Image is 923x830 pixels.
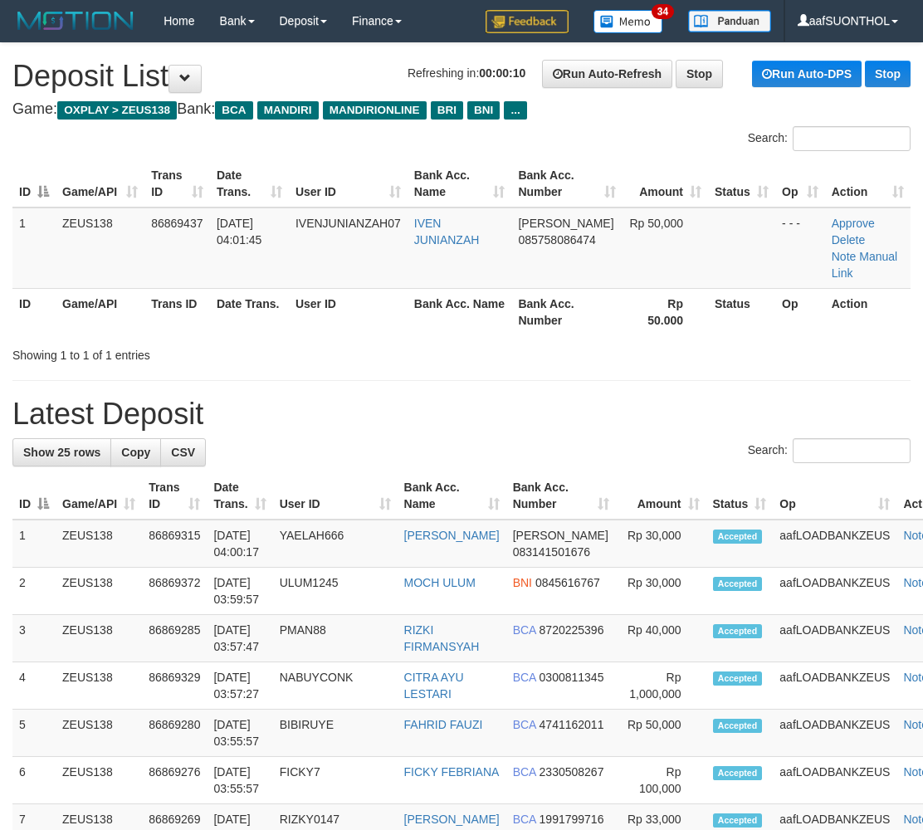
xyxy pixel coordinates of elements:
div: Showing 1 to 1 of 1 entries [12,340,372,364]
span: Accepted [713,813,763,828]
td: 3 [12,615,56,662]
th: Bank Acc. Number: activate to sort column ascending [506,472,617,520]
span: 86869437 [151,217,203,230]
th: User ID: activate to sort column ascending [289,160,408,207]
th: Trans ID: activate to sort column ascending [142,472,207,520]
td: ZEUS138 [56,662,142,710]
a: CITRA AYU LESTARI [404,671,464,701]
span: BCA [513,623,536,637]
span: Accepted [713,719,763,733]
td: 86869372 [142,568,207,615]
span: BRI [431,101,463,120]
a: Run Auto-Refresh [542,60,672,88]
td: Rp 1,000,000 [616,662,706,710]
td: 86869280 [142,710,207,757]
td: 6 [12,757,56,804]
td: aafLOADBANKZEUS [773,615,896,662]
td: PMAN88 [273,615,398,662]
span: BNI [467,101,500,120]
td: FICKY7 [273,757,398,804]
span: Accepted [713,530,763,544]
span: 34 [652,4,674,19]
th: Status: activate to sort column ascending [706,472,774,520]
td: 86869315 [142,520,207,568]
th: Status [708,288,775,335]
th: Status: activate to sort column ascending [708,160,775,207]
td: ULUM1245 [273,568,398,615]
input: Search: [793,126,911,151]
td: [DATE] 03:59:57 [207,568,272,615]
td: 2 [12,568,56,615]
td: 86869276 [142,757,207,804]
th: ID [12,288,56,335]
a: FICKY FEBRIANA [404,765,500,779]
th: Op [775,288,825,335]
th: Trans ID: activate to sort column ascending [144,160,210,207]
span: Accepted [713,624,763,638]
span: Copy 1991799716 to clipboard [540,813,604,826]
span: Accepted [713,766,763,780]
td: YAELAH666 [273,520,398,568]
span: Refreshing in: [408,66,525,80]
th: Action: activate to sort column ascending [825,160,911,207]
a: CSV [160,438,206,466]
th: Amount: activate to sort column ascending [616,472,706,520]
h1: Deposit List [12,60,911,93]
a: Stop [676,60,723,88]
label: Search: [748,126,911,151]
span: BCA [513,671,536,684]
th: ID: activate to sort column descending [12,160,56,207]
span: BCA [513,813,536,826]
th: Bank Acc. Name: activate to sort column ascending [398,472,506,520]
th: Game/API [56,288,144,335]
th: Bank Acc. Name [408,288,512,335]
a: FAHRID FAUZI [404,718,483,731]
td: ZEUS138 [56,615,142,662]
a: Manual Link [832,250,897,280]
a: Copy [110,438,161,466]
td: [DATE] 03:55:57 [207,757,272,804]
th: Op: activate to sort column ascending [773,472,896,520]
span: IVENJUNIANZAH07 [295,217,401,230]
span: Copy 8720225396 to clipboard [540,623,604,637]
img: MOTION_logo.png [12,8,139,33]
span: [DATE] 04:01:45 [217,217,262,247]
td: [DATE] 04:00:17 [207,520,272,568]
td: Rp 40,000 [616,615,706,662]
span: Copy 4741162011 to clipboard [540,718,604,731]
a: Run Auto-DPS [752,61,862,87]
td: aafLOADBANKZEUS [773,710,896,757]
a: Stop [865,61,911,87]
td: Rp 30,000 [616,568,706,615]
th: Game/API: activate to sort column ascending [56,472,142,520]
span: BCA [513,718,536,731]
td: Rp 30,000 [616,520,706,568]
td: aafLOADBANKZEUS [773,757,896,804]
span: Accepted [713,671,763,686]
span: BNI [513,576,532,589]
span: Show 25 rows [23,446,100,459]
td: - - - [775,207,825,289]
h4: Game: Bank: [12,101,911,118]
img: Feedback.jpg [486,10,569,33]
th: Amount: activate to sort column ascending [623,160,708,207]
td: 5 [12,710,56,757]
span: Copy 085758086474 to clipboard [518,233,595,247]
td: Rp 50,000 [616,710,706,757]
td: 86869285 [142,615,207,662]
span: Copy 0845616767 to clipboard [535,576,600,589]
span: OXPLAY > ZEUS138 [57,101,177,120]
span: Copy 0300811345 to clipboard [540,671,604,684]
a: Note [832,250,857,263]
th: ID: activate to sort column descending [12,472,56,520]
td: [DATE] 03:55:57 [207,710,272,757]
input: Search: [793,438,911,463]
a: MOCH ULUM [404,576,476,589]
th: Date Trans.: activate to sort column ascending [210,160,289,207]
span: Copy [121,446,150,459]
span: [PERSON_NAME] [513,529,608,542]
th: Date Trans.: activate to sort column ascending [207,472,272,520]
th: User ID: activate to sort column ascending [273,472,398,520]
span: Copy 2330508267 to clipboard [540,765,604,779]
td: 1 [12,520,56,568]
